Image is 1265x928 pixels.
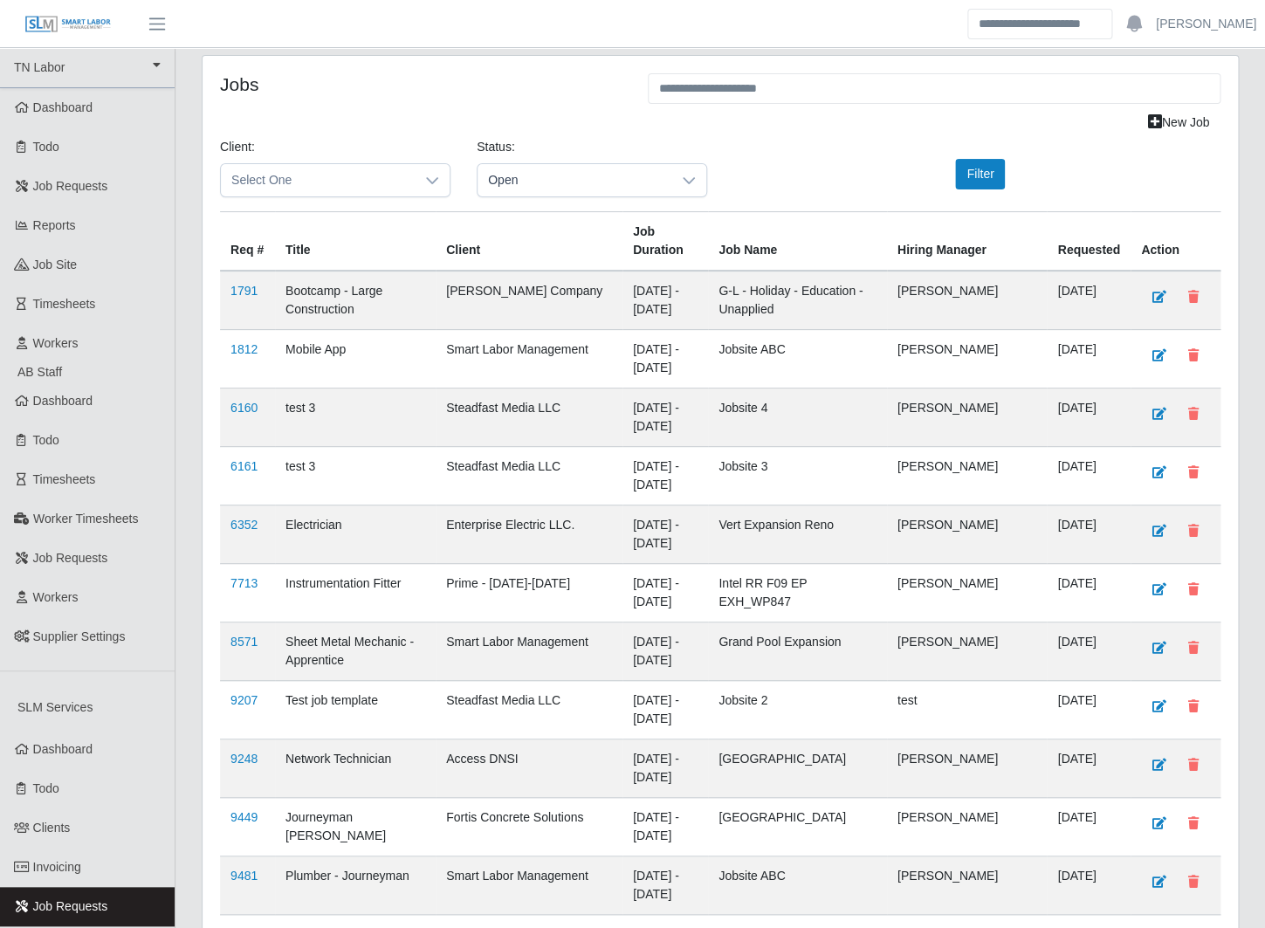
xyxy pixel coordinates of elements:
[1047,388,1131,447] td: [DATE]
[33,742,93,756] span: Dashboard
[230,869,258,883] a: 9481
[275,212,436,272] th: Title
[33,629,126,643] span: Supplier Settings
[33,433,59,447] span: Todo
[887,330,1048,388] td: [PERSON_NAME]
[887,564,1048,622] td: [PERSON_NAME]
[622,447,708,505] td: [DATE] - [DATE]
[436,330,622,388] td: Smart Labor Management
[221,164,415,196] span: Select One
[887,856,1048,915] td: [PERSON_NAME]
[708,388,887,447] td: Jobsite 4
[622,388,708,447] td: [DATE] - [DATE]
[17,365,62,379] span: AB Staff
[230,810,258,824] a: 9449
[33,297,96,311] span: Timesheets
[436,856,622,915] td: Smart Labor Management
[1131,212,1220,272] th: Action
[436,212,622,272] th: Client
[1047,271,1131,330] td: [DATE]
[275,271,436,330] td: Bootcamp - Large Construction
[230,401,258,415] a: 6160
[33,258,78,272] span: job site
[33,781,59,795] span: Todo
[477,138,515,156] label: Status:
[622,798,708,856] td: [DATE] - [DATE]
[230,518,258,532] a: 6352
[887,505,1048,564] td: [PERSON_NAME]
[33,472,96,486] span: Timesheets
[230,635,258,649] a: 8571
[33,336,79,350] span: Workers
[708,856,887,915] td: Jobsite ABC
[622,739,708,798] td: [DATE] - [DATE]
[708,681,887,739] td: Jobsite 2
[708,622,887,681] td: Grand Pool Expansion
[1047,856,1131,915] td: [DATE]
[230,459,258,473] a: 6161
[955,159,1005,189] button: Filter
[436,739,622,798] td: Access DNSI
[1047,681,1131,739] td: [DATE]
[708,564,887,622] td: Intel RR F09 EP EXH_WP847
[622,622,708,681] td: [DATE] - [DATE]
[230,752,258,766] a: 9248
[1047,798,1131,856] td: [DATE]
[708,212,887,272] th: Job Name
[275,739,436,798] td: Network Technician
[1047,447,1131,505] td: [DATE]
[887,447,1048,505] td: [PERSON_NAME]
[33,899,108,913] span: Job Requests
[275,798,436,856] td: Journeyman [PERSON_NAME]
[887,271,1048,330] td: [PERSON_NAME]
[17,700,93,714] span: SLM Services
[622,856,708,915] td: [DATE] - [DATE]
[1047,739,1131,798] td: [DATE]
[220,212,275,272] th: Req #
[708,739,887,798] td: [GEOGRAPHIC_DATA]
[622,271,708,330] td: [DATE] - [DATE]
[436,388,622,447] td: Steadfast Media LLC
[33,551,108,565] span: Job Requests
[33,512,138,526] span: Worker Timesheets
[436,798,622,856] td: Fortis Concrete Solutions
[436,564,622,622] td: Prime - [DATE]-[DATE]
[887,798,1048,856] td: [PERSON_NAME]
[708,798,887,856] td: [GEOGRAPHIC_DATA]
[887,739,1048,798] td: [PERSON_NAME]
[275,447,436,505] td: test 3
[1047,330,1131,388] td: [DATE]
[1137,107,1220,138] a: New Job
[33,821,71,835] span: Clients
[33,218,76,232] span: Reports
[708,447,887,505] td: Jobsite 3
[275,622,436,681] td: Sheet Metal Mechanic - Apprentice
[230,342,258,356] a: 1812
[1047,505,1131,564] td: [DATE]
[622,212,708,272] th: Job Duration
[708,271,887,330] td: G-L - Holiday - Education - Unapplied
[436,622,622,681] td: Smart Labor Management
[275,505,436,564] td: Electrician
[33,590,79,604] span: Workers
[33,179,108,193] span: Job Requests
[1047,622,1131,681] td: [DATE]
[220,73,622,95] h4: Jobs
[275,330,436,388] td: Mobile App
[1047,212,1131,272] th: Requested
[622,681,708,739] td: [DATE] - [DATE]
[275,388,436,447] td: test 3
[220,138,255,156] label: Client:
[478,164,671,196] span: Open
[436,447,622,505] td: Steadfast Media LLC
[708,330,887,388] td: Jobsite ABC
[967,9,1112,39] input: Search
[1047,564,1131,622] td: [DATE]
[230,693,258,707] a: 9207
[33,140,59,154] span: Todo
[708,505,887,564] td: Vert Expansion Reno
[622,330,708,388] td: [DATE] - [DATE]
[436,271,622,330] td: [PERSON_NAME] Company
[275,856,436,915] td: Plumber - Journeyman
[33,860,81,874] span: Invoicing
